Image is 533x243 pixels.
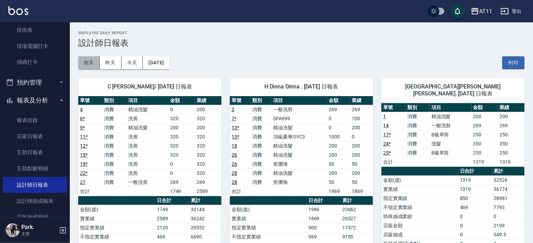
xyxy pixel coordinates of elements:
[381,194,458,203] td: 指定實業績
[3,209,67,225] a: 店販抽成明細
[3,38,67,54] a: 現場電腦打卡
[458,203,492,212] td: 469
[126,114,168,123] td: 洗剪
[168,150,195,159] td: 320
[78,214,155,223] td: 實業績
[3,91,67,109] button: 報表及分析
[350,178,373,187] td: 50
[168,141,195,150] td: 320
[195,187,221,196] td: 2589
[155,196,189,205] th: 日合計
[126,105,168,114] td: 精油洗髮
[498,148,525,157] td: 250
[230,96,373,196] table: a dense table
[492,185,525,194] td: 36774
[87,83,213,90] span: C [PERSON_NAME]/ [DATE] 日報表
[238,83,365,90] span: H Dinna Dinna . [DATE] 日報表
[102,169,126,178] td: 消費
[307,223,341,232] td: 900
[381,230,458,239] td: 店販抽成
[102,105,126,114] td: 消費
[430,103,472,112] th: 項目
[327,96,350,105] th: 金額
[498,112,525,121] td: 200
[3,73,67,92] button: 預約管理
[327,132,350,141] td: 1000
[3,54,67,70] a: 掃碼打卡
[232,152,237,158] a: 26
[472,148,498,157] td: 250
[168,169,195,178] td: 0
[350,159,373,169] td: 50
[78,31,525,35] h2: Employee Daily Report
[381,103,525,167] table: a dense table
[78,223,155,232] td: 指定實業績
[350,105,373,114] td: 269
[271,169,327,178] td: 精油洗髮
[327,159,350,169] td: 50
[232,143,237,149] a: 18
[502,56,525,69] button: 列印
[350,114,373,123] td: 700
[458,221,492,230] td: 0
[78,96,102,105] th: 單號
[383,114,386,119] a: 1
[381,221,458,230] td: 店販金額
[78,205,155,214] td: 金額(虛)
[102,159,126,169] td: 消費
[189,214,221,223] td: 36242
[3,22,67,38] a: 排班表
[251,123,272,132] td: 消費
[430,130,472,139] td: B級單剪
[406,121,430,130] td: 消費
[383,123,389,128] a: 14
[189,223,221,232] td: 29552
[189,205,221,214] td: 33144
[307,205,341,214] td: 1969
[406,148,430,157] td: 消費
[350,141,373,150] td: 200
[155,232,189,241] td: 469
[498,139,525,148] td: 350
[472,157,498,166] td: 1319
[271,123,327,132] td: 精油洗髮
[271,150,327,159] td: 精油洗髮
[126,132,168,141] td: 洗剪
[341,196,373,205] th: 累計
[472,121,498,130] td: 269
[492,203,525,212] td: 7793
[78,38,525,48] h3: 設計師日報表
[102,123,126,132] td: 消費
[472,112,498,121] td: 200
[498,157,525,166] td: 1319
[251,96,272,105] th: 類別
[230,223,307,232] td: 指定實業績
[78,56,100,69] button: 前天
[189,196,221,205] th: 累計
[168,96,195,105] th: 金額
[341,205,373,214] td: 23662
[168,159,195,169] td: 0
[327,169,350,178] td: 200
[472,139,498,148] td: 350
[492,212,525,221] td: 0
[327,178,350,187] td: 50
[381,157,406,166] td: 合計
[102,141,126,150] td: 消費
[271,105,327,114] td: 一般洗剪
[458,167,492,176] th: 日合計
[230,205,307,214] td: 金額(虛)
[102,114,126,123] td: 消費
[327,123,350,132] td: 0
[381,185,458,194] td: 實業績
[232,107,234,112] a: 3
[168,178,195,187] td: 269
[230,187,251,196] td: 合計
[100,56,122,69] button: 昨天
[468,4,495,19] button: AT11
[350,187,373,196] td: 1869
[195,169,221,178] td: 320
[80,107,83,112] a: 4
[327,150,350,159] td: 200
[126,169,168,178] td: 洗剪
